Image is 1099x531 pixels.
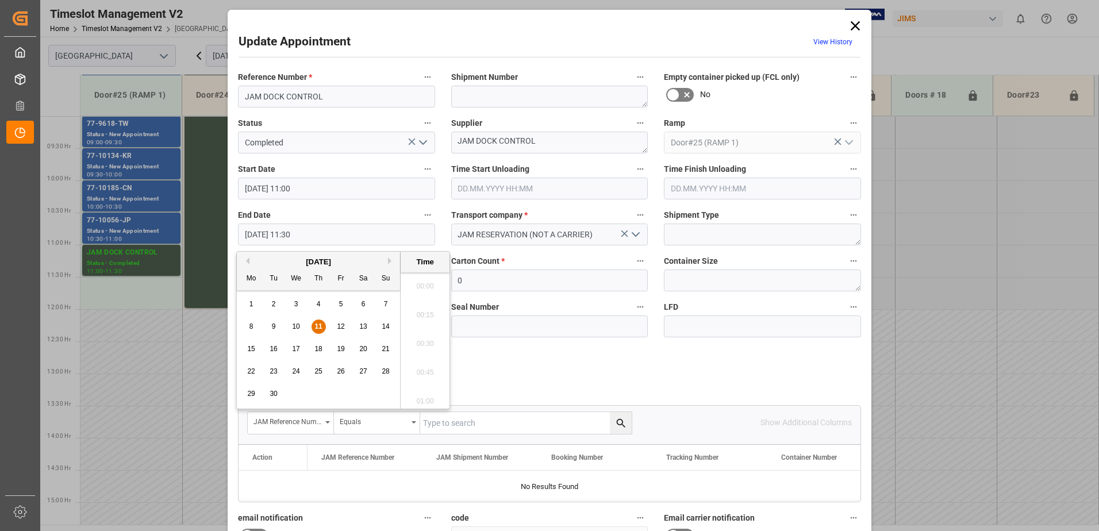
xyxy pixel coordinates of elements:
div: Sa [356,272,371,286]
div: Choose Wednesday, September 10th, 2025 [289,320,303,334]
span: End Date [238,209,271,221]
button: Reference Number * [420,70,435,84]
div: Fr [334,272,348,286]
div: Su [379,272,393,286]
button: Transport company * [633,207,648,222]
div: Choose Sunday, September 28th, 2025 [379,364,393,379]
input: Type to search [420,412,632,434]
button: Next Month [388,257,395,264]
div: Choose Thursday, September 4th, 2025 [312,297,326,311]
textarea: JAM DOCK CONTROL [451,132,648,153]
span: Seal Number [451,301,499,313]
button: open menu [839,134,856,152]
div: Choose Monday, September 1st, 2025 [244,297,259,311]
span: 15 [247,345,255,353]
button: open menu [627,226,644,244]
button: Shipment Number [633,70,648,84]
span: Start Date [238,163,275,175]
div: Choose Monday, September 15th, 2025 [244,342,259,356]
span: 2 [272,300,276,308]
button: Seal Number [633,299,648,314]
span: Container Number [781,453,837,461]
span: JAM Shipment Number [436,453,508,461]
div: Choose Tuesday, September 2nd, 2025 [267,297,281,311]
button: Time Start Unloading [633,161,648,176]
span: Email carrier notification [664,512,755,524]
span: 12 [337,322,344,330]
span: No [700,88,710,101]
span: Shipment Number [451,71,518,83]
button: Shipment Type [846,207,861,222]
span: Empty container picked up (FCL only) [664,71,800,83]
button: LFD [846,299,861,314]
div: Choose Friday, September 19th, 2025 [334,342,348,356]
button: Start Date [420,161,435,176]
div: Choose Tuesday, September 9th, 2025 [267,320,281,334]
span: 8 [249,322,253,330]
div: Choose Monday, September 29th, 2025 [244,387,259,401]
h2: Update Appointment [239,33,351,51]
div: Equals [340,414,408,427]
button: email notification [420,510,435,525]
button: open menu [413,134,431,152]
span: Transport company [451,209,528,221]
span: Ramp [664,117,685,129]
div: JAM Reference Number [253,414,321,427]
div: Choose Saturday, September 27th, 2025 [356,364,371,379]
div: Choose Saturday, September 6th, 2025 [356,297,371,311]
button: Carton Count * [633,253,648,268]
input: DD.MM.YYYY HH:MM [238,224,435,245]
span: Reference Number [238,71,312,83]
span: 19 [337,345,344,353]
span: Shipment Type [664,209,719,221]
span: email notification [238,512,303,524]
span: Booking Number [551,453,603,461]
div: We [289,272,303,286]
span: 17 [292,345,299,353]
span: 4 [317,300,321,308]
input: Type to search/select [664,132,861,153]
span: 25 [314,367,322,375]
span: 18 [314,345,322,353]
button: Previous Month [243,257,249,264]
button: Supplier [633,116,648,130]
span: 10 [292,322,299,330]
span: Time Finish Unloading [664,163,746,175]
div: [DATE] [237,256,400,268]
span: Carton Count [451,255,505,267]
span: 30 [270,390,277,398]
button: Empty container picked up (FCL only) [846,70,861,84]
div: Choose Wednesday, September 24th, 2025 [289,364,303,379]
span: 6 [362,300,366,308]
span: 27 [359,367,367,375]
input: DD.MM.YYYY HH:MM [238,178,435,199]
span: JAM Reference Number [321,453,394,461]
div: Choose Monday, September 22nd, 2025 [244,364,259,379]
span: 5 [339,300,343,308]
input: DD.MM.YYYY HH:MM [664,178,861,199]
div: Choose Wednesday, September 3rd, 2025 [289,297,303,311]
span: Time Start Unloading [451,163,529,175]
button: Email carrier notification [846,510,861,525]
div: Tu [267,272,281,286]
span: 9 [272,322,276,330]
div: Choose Tuesday, September 16th, 2025 [267,342,281,356]
div: Choose Monday, September 8th, 2025 [244,320,259,334]
span: 24 [292,367,299,375]
button: search button [610,412,632,434]
input: Type to search/select [238,132,435,153]
button: Ramp [846,116,861,130]
div: Th [312,272,326,286]
div: Choose Friday, September 26th, 2025 [334,364,348,379]
div: Choose Thursday, September 25th, 2025 [312,364,326,379]
button: End Date [420,207,435,222]
span: 26 [337,367,344,375]
button: Time Finish Unloading [846,161,861,176]
button: open menu [334,412,420,434]
span: Container Size [664,255,718,267]
span: 22 [247,367,255,375]
div: Action [252,453,272,461]
span: 7 [384,300,388,308]
button: Container Size [846,253,861,268]
span: 28 [382,367,389,375]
